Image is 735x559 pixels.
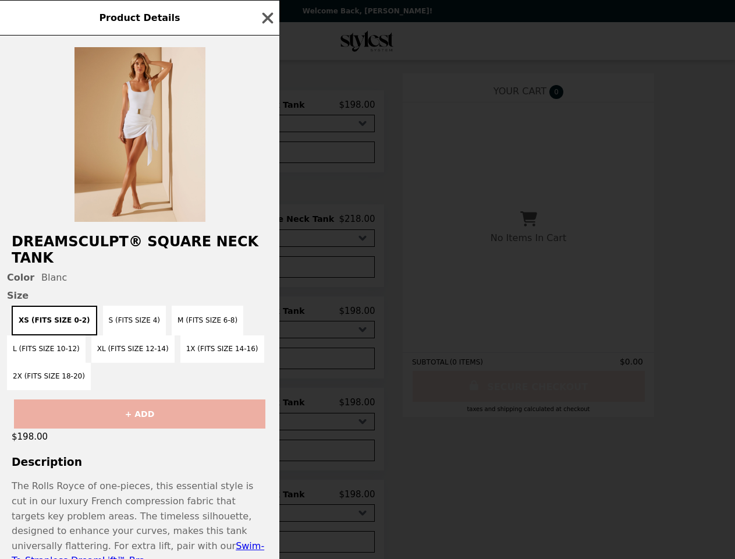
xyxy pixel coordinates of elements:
img: Blanc / XS (Fits Size 0-2) [74,47,205,222]
button: 1X (Fits Size 14-16) [180,335,264,363]
span: Size [7,290,272,301]
button: + ADD [14,399,265,429]
button: M (Fits Size 6-8) [172,306,243,335]
span: Product Details [99,12,180,23]
button: 2X (Fits Size 18-20) [7,363,91,390]
button: XS (Fits Size 0-2) [12,306,97,335]
button: L (Fits Size 10-12) [7,335,86,363]
span: Color [7,272,34,283]
div: Blanc [7,272,272,283]
button: XL (Fits Size 12-14) [91,335,175,363]
button: S (Fits Size 4) [103,306,166,335]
